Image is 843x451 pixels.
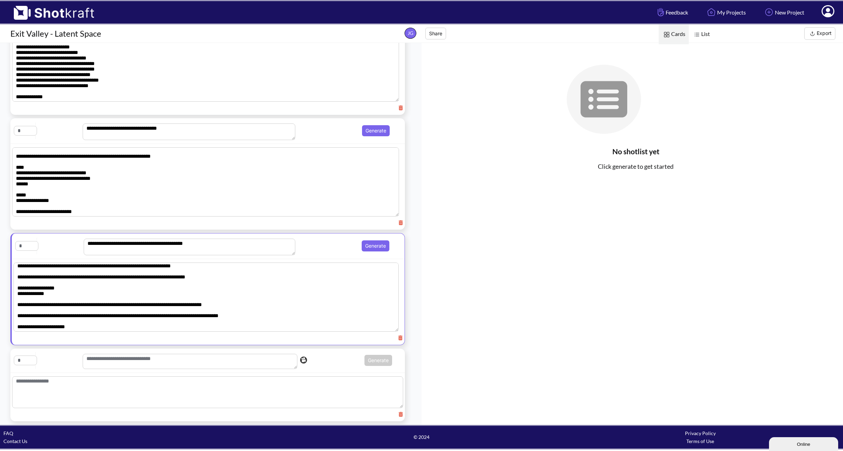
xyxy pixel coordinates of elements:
div: Terms of Use [561,437,840,445]
button: Generate [362,240,389,251]
button: Share [425,28,446,39]
a: Contact Us [3,438,27,444]
img: Home Icon [705,6,717,18]
button: Export [804,27,835,40]
iframe: chat widget [769,436,840,451]
img: Export Icon [808,29,817,38]
a: My Projects [700,3,751,21]
span: JG [405,28,416,39]
span: © 2024 [282,433,561,441]
button: Generate [364,355,392,366]
span: Feedback [656,8,688,16]
img: Hand Icon [656,6,666,18]
span: Click generate to get started [428,140,843,171]
span: Cards [659,25,689,44]
img: Add Icon [763,6,775,18]
h3: No shotlist yet [428,147,843,155]
div: Privacy Policy [561,429,840,437]
a: FAQ [3,430,13,436]
a: New Project [758,3,809,21]
span: List [689,25,713,44]
img: Camera Icon [298,355,308,365]
button: Generate [362,125,390,136]
img: List Icon [692,30,701,39]
img: Card Icon [662,30,671,39]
